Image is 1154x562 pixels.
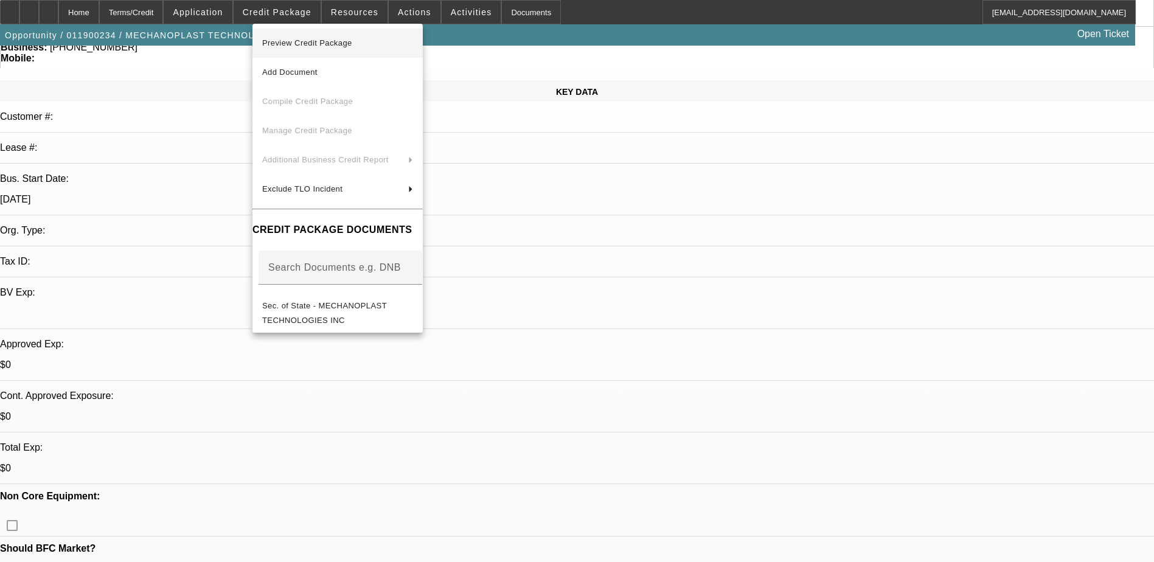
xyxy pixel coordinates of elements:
span: Add Document [262,68,318,77]
span: Sec. of State - MECHANOPLAST TECHNOLOGIES INC [262,301,387,325]
span: Preview Credit Package [262,38,352,47]
h4: CREDIT PACKAGE DOCUMENTS [252,223,423,237]
span: Exclude TLO Incident [262,184,342,193]
mat-label: Search Documents e.g. DNB [268,262,401,272]
button: Sec. of State - MECHANOPLAST TECHNOLOGIES INC [252,299,423,328]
